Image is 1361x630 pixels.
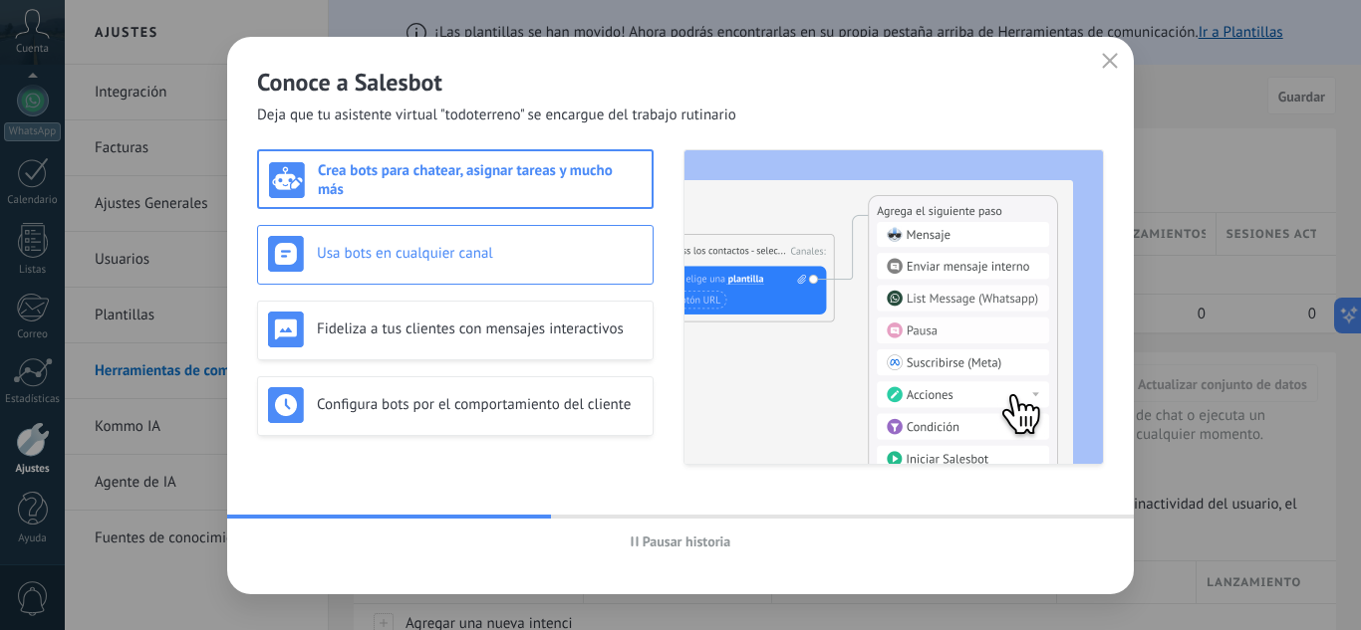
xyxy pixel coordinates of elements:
h2: Conoce a Salesbot [257,67,1104,98]
span: Deja que tu asistente virtual "todoterreno" se encargue del trabajo rutinario [257,105,736,125]
h3: Configura bots por el comportamiento del cliente [317,395,643,414]
h3: Fideliza a tus clientes con mensajes interactivos [317,319,643,338]
button: Pausar historia [622,526,740,556]
h3: Crea bots para chatear, asignar tareas y mucho más [318,161,642,199]
span: Pausar historia [643,534,731,548]
h3: Usa bots en cualquier canal [317,244,643,263]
